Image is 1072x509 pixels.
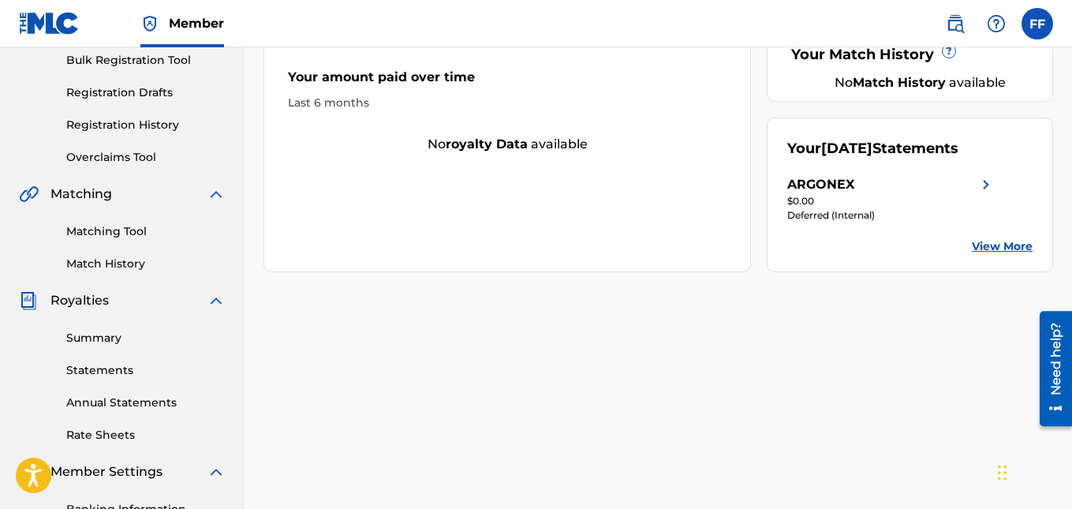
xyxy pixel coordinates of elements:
[787,175,854,194] div: ARGONEX
[972,238,1033,255] a: View More
[821,140,872,157] span: [DATE]
[66,256,226,272] a: Match History
[19,291,38,310] img: Royalties
[66,427,226,444] a: Rate Sheets
[50,462,162,481] span: Member Settings
[19,12,80,35] img: MLC Logo
[446,137,528,152] strong: royalty data
[19,185,39,204] img: Matching
[853,75,946,90] strong: Match History
[977,175,995,194] img: right chevron icon
[19,462,38,481] img: Member Settings
[946,14,965,33] img: search
[66,330,226,346] a: Summary
[787,194,995,208] div: $0.00
[787,208,995,223] div: Deferred (Internal)
[939,8,971,39] a: Public Search
[943,45,955,58] span: ?
[66,52,226,69] a: Bulk Registration Tool
[288,68,726,95] div: Your amount paid over time
[66,84,226,101] a: Registration Drafts
[998,449,1007,496] div: Drag
[264,135,750,154] div: No available
[288,95,726,111] div: Last 6 months
[1022,8,1053,39] div: User Menu
[140,14,159,33] img: Top Rightsholder
[787,175,995,223] a: ARGONEXright chevron icon$0.00Deferred (Internal)
[207,291,226,310] img: expand
[207,462,226,481] img: expand
[980,8,1012,39] div: Help
[1028,305,1072,432] iframe: Resource Center
[207,185,226,204] img: expand
[50,291,109,310] span: Royalties
[807,73,1033,92] div: No available
[66,395,226,411] a: Annual Statements
[993,433,1072,509] iframe: Chat Widget
[787,44,1033,65] div: Your Match History
[66,149,226,166] a: Overclaims Tool
[169,14,224,32] span: Member
[66,362,226,379] a: Statements
[987,14,1006,33] img: help
[50,185,112,204] span: Matching
[66,117,226,133] a: Registration History
[787,138,958,159] div: Your Statements
[66,223,226,240] a: Matching Tool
